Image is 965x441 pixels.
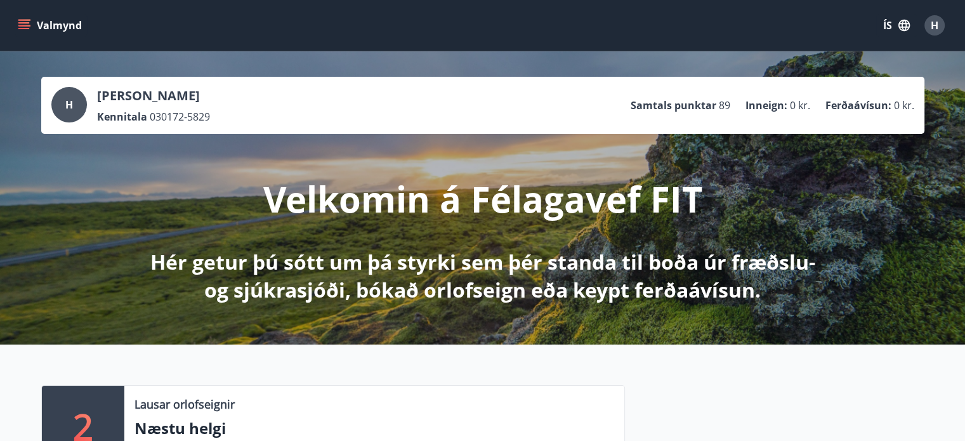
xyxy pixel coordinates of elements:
[135,396,235,412] p: Lausar orlofseignir
[919,10,950,41] button: H
[745,98,787,112] p: Inneign :
[631,98,716,112] p: Samtals punktar
[263,174,702,223] p: Velkomin á Félagavef FIT
[65,98,73,112] span: H
[150,110,210,124] span: 030172-5829
[15,14,87,37] button: menu
[148,248,818,304] p: Hér getur þú sótt um þá styrki sem þér standa til boða úr fræðslu- og sjúkrasjóði, bókað orlofsei...
[135,418,614,439] p: Næstu helgi
[97,87,210,105] p: [PERSON_NAME]
[894,98,914,112] span: 0 kr.
[825,98,891,112] p: Ferðaávísun :
[931,18,938,32] span: H
[97,110,147,124] p: Kennitala
[876,14,917,37] button: ÍS
[719,98,730,112] span: 89
[790,98,810,112] span: 0 kr.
